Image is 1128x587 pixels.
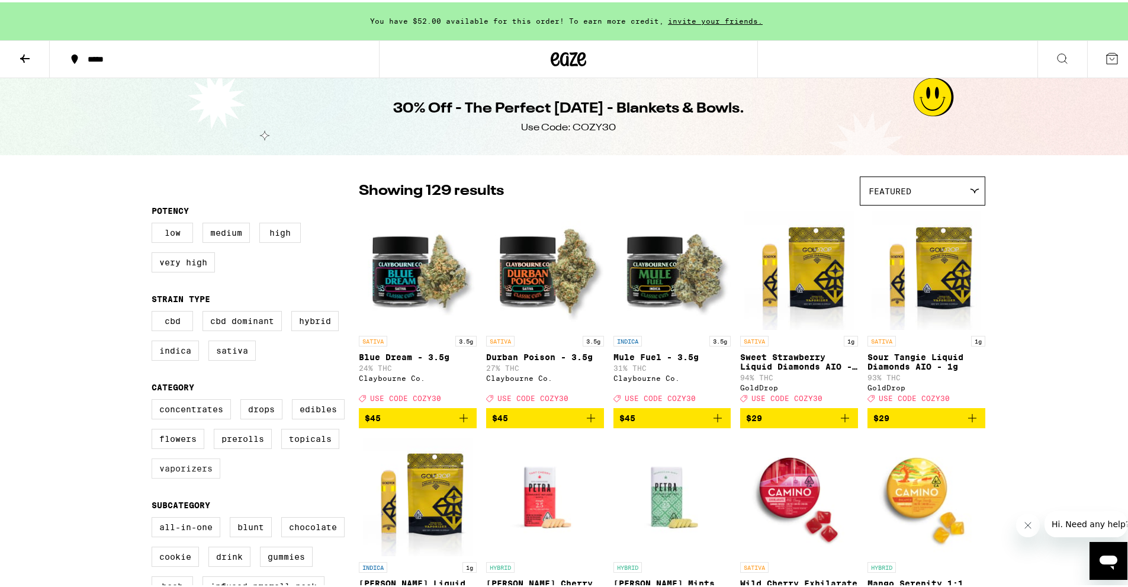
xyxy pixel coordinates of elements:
[486,435,604,554] img: Kiva Confections - Petra Tart Cherry Mints
[359,179,504,199] p: Showing 129 results
[867,350,985,369] p: Sour Tangie Liquid Diamonds AIO - 1g
[867,406,985,426] button: Add to bag
[613,209,731,328] img: Claybourne Co. - Mule Fuel - 3.5g
[359,560,387,570] p: INDICA
[152,220,193,240] label: Low
[486,560,515,570] p: HYBRID
[208,338,256,358] label: Sativa
[359,350,477,360] p: Blue Dream - 3.5g
[740,333,769,344] p: SATIVA
[152,498,210,508] legend: Subcategory
[872,209,981,328] img: GoldDrop - Sour Tangie Liquid Diamonds AIO - 1g
[613,576,731,586] p: [PERSON_NAME] Mints
[613,362,731,370] p: 31% THC
[879,392,950,400] span: USE CODE COZY30
[619,411,635,421] span: $45
[359,209,477,328] img: Claybourne Co. - Blue Dream - 3.5g
[203,220,250,240] label: Medium
[740,435,858,554] img: Camino - Wild Cherry Exhilarate 5:5:5 Gummies
[152,456,220,476] label: Vaporizers
[746,411,762,421] span: $29
[613,333,642,344] p: INDICA
[486,350,604,360] p: Durban Poison - 3.5g
[281,515,345,535] label: Chocolate
[486,372,604,380] div: Claybourne Co.
[152,250,215,270] label: Very High
[844,333,858,344] p: 1g
[492,411,508,421] span: $45
[292,397,345,417] label: Edibles
[971,333,985,344] p: 1g
[613,435,731,554] img: Kiva Confections - Petra Moroccan Mints
[370,15,664,23] span: You have $52.00 available for this order! To earn more credit,
[740,406,858,426] button: Add to bag
[152,544,199,564] label: Cookie
[359,209,477,406] a: Open page for Blue Dream - 3.5g from Claybourne Co.
[260,544,313,564] label: Gummies
[613,406,731,426] button: Add to bag
[751,392,822,400] span: USE CODE COZY30
[359,362,477,370] p: 24% THC
[740,381,858,389] div: GoldDrop
[740,350,858,369] p: Sweet Strawberry Liquid Diamonds AIO - 1g
[869,184,911,194] span: Featured
[583,333,604,344] p: 3.5g
[867,381,985,389] div: GoldDrop
[359,333,387,344] p: SATIVA
[230,515,272,535] label: Blunt
[613,560,642,570] p: HYBRID
[740,560,769,570] p: SATIVA
[625,392,696,400] span: USE CODE COZY30
[486,209,604,328] img: Claybourne Co. - Durban Poison - 3.5g
[152,380,194,390] legend: Category
[281,426,339,447] label: Topicals
[486,406,604,426] button: Add to bag
[664,15,767,23] span: invite your friends.
[613,350,731,360] p: Mule Fuel - 3.5g
[259,220,301,240] label: High
[359,406,477,426] button: Add to bag
[486,333,515,344] p: SATIVA
[363,435,473,554] img: GoldDrop - King Louis Liquid Diamonds AIO - 1g
[521,119,616,132] div: Use Code: COZY30
[867,333,896,344] p: SATIVA
[867,371,985,379] p: 93% THC
[486,362,604,370] p: 27% THC
[203,309,282,329] label: CBD Dominant
[152,515,220,535] label: All-In-One
[486,209,604,406] a: Open page for Durban Poison - 3.5g from Claybourne Co.
[240,397,282,417] label: Drops
[462,560,477,570] p: 1g
[291,309,339,329] label: Hybrid
[497,392,568,400] span: USE CODE COZY30
[359,372,477,380] div: Claybourne Co.
[152,292,210,301] legend: Strain Type
[393,97,744,117] h1: 30% Off - The Perfect [DATE] - Blankets & Bowls.
[152,338,199,358] label: Indica
[1016,511,1040,535] iframe: Close message
[214,426,272,447] label: Prerolls
[152,309,193,329] label: CBD
[740,209,858,406] a: Open page for Sweet Strawberry Liquid Diamonds AIO - 1g from GoldDrop
[867,209,985,406] a: Open page for Sour Tangie Liquid Diamonds AIO - 1g from GoldDrop
[1045,509,1127,535] iframe: Message from company
[744,209,854,328] img: GoldDrop - Sweet Strawberry Liquid Diamonds AIO - 1g
[613,372,731,380] div: Claybourne Co.
[873,411,889,421] span: $29
[208,544,250,564] label: Drink
[152,426,204,447] label: Flowers
[740,371,858,379] p: 94% THC
[152,397,231,417] label: Concentrates
[152,204,189,213] legend: Potency
[1090,540,1127,578] iframe: Button to launch messaging window
[370,392,441,400] span: USE CODE COZY30
[7,8,85,18] span: Hi. Need any help?
[613,209,731,406] a: Open page for Mule Fuel - 3.5g from Claybourne Co.
[867,435,985,554] img: Camino - Mango Serenity 1:1 THC:CBD Gummies
[709,333,731,344] p: 3.5g
[365,411,381,421] span: $45
[867,560,896,570] p: HYBRID
[455,333,477,344] p: 3.5g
